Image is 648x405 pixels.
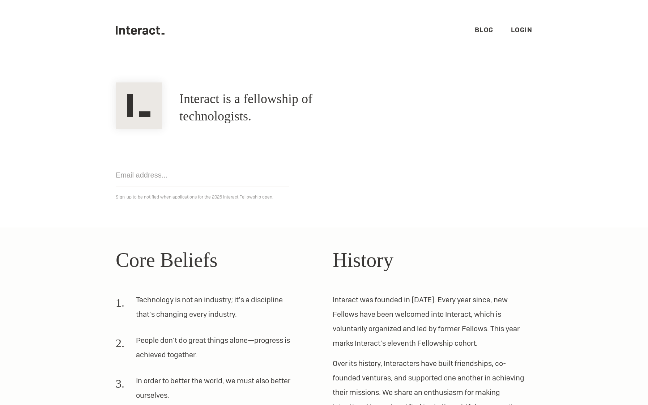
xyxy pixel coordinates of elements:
p: Sign-up to be notified when applications for the 2026 Interact Fellowship open. [116,193,532,201]
h2: Core Beliefs [116,245,315,275]
a: Blog [475,26,494,34]
h2: History [333,245,532,275]
img: Interact Logo [116,82,162,129]
li: Technology is not an industry; it’s a discipline that’s changing every industry. [116,293,298,327]
input: Email address... [116,163,289,187]
h1: Interact is a fellowship of technologists. [179,90,375,125]
li: People don’t do great things alone—progress is achieved together. [116,333,298,368]
p: Interact was founded in [DATE]. Every year since, new Fellows have been welcomed into Interact, w... [333,293,532,350]
a: Login [511,26,533,34]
